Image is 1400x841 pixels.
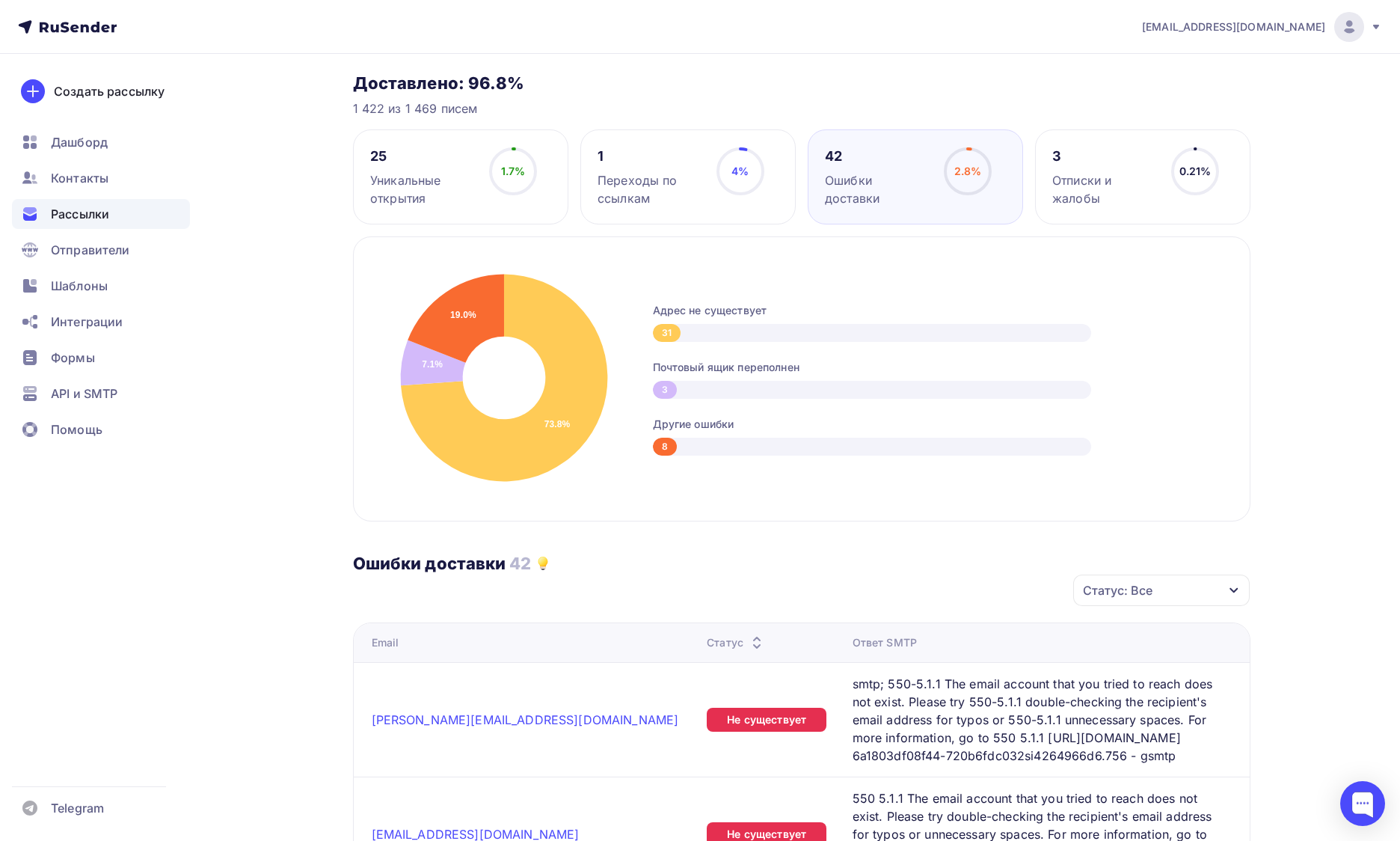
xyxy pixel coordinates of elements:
span: Интеграции [51,313,123,331]
div: Переходы по ссылкам [598,171,703,207]
div: Почтовый ящик переполнен [653,360,1220,375]
div: 25 [370,147,476,165]
a: Шаблоны [12,271,190,301]
div: Другие ошибки [653,417,1220,432]
div: Не существует [707,708,826,732]
div: Уникальные открытия [370,171,476,207]
div: Адрес не существует [653,303,1220,318]
div: Создать рассылку [54,82,165,100]
span: Дашборд [51,133,108,151]
a: Дашборд [12,127,190,157]
span: API и SMTP [51,385,117,403]
div: 8 [653,438,677,456]
div: 3 [653,381,677,399]
span: Шаблоны [51,277,108,295]
span: 0.21% [1179,165,1212,177]
div: Статус: Все [1083,581,1152,599]
div: 42 [825,147,930,165]
span: Отправители [51,241,130,259]
span: 4% [731,165,749,177]
span: 1.7% [501,165,526,177]
a: Рассылки [12,199,190,229]
div: Ответ SMTP [853,635,917,650]
a: [EMAIL_ADDRESS][DOMAIN_NAME] [1142,12,1382,42]
span: Формы [51,349,95,367]
div: 31 [653,324,681,342]
h3: Ошибки доставки [353,553,506,574]
button: Статус: Все [1072,574,1250,607]
div: 1 [598,147,703,165]
span: Контакты [51,169,108,187]
span: Помощь [51,420,102,438]
div: Email [372,635,399,650]
div: 1 422 из 1 469 писем [353,100,1250,117]
span: smtp; 550-5.1.1 The email account that you tried to reach does not exist. Please try 550-5.1.1 do... [853,675,1215,765]
div: 3 [1052,147,1158,165]
span: 2.8% [954,165,982,177]
span: [EMAIL_ADDRESS][DOMAIN_NAME] [1142,19,1325,34]
span: Рассылки [51,205,109,223]
h3: Доставлено: 96.8% [353,73,1250,94]
span: Telegram [51,799,104,817]
div: Отписки и жалобы [1052,171,1158,207]
a: Отправители [12,235,190,265]
h3: 42 [509,553,531,574]
div: Ошибки доставки [825,171,930,207]
a: Контакты [12,163,190,193]
a: [PERSON_NAME][EMAIL_ADDRESS][DOMAIN_NAME] [372,712,679,727]
div: Статус [707,635,766,650]
a: Формы [12,343,190,373]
